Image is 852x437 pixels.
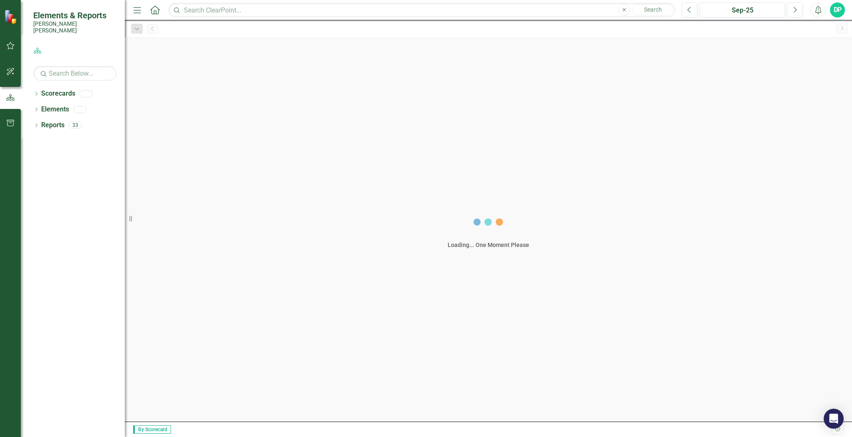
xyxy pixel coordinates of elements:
[41,121,64,130] a: Reports
[33,20,116,34] small: [PERSON_NAME] [PERSON_NAME]
[168,3,676,17] input: Search ClearPoint...
[33,66,116,81] input: Search Below...
[133,425,171,434] span: By Scorecard
[632,4,674,16] button: Search
[41,89,75,99] a: Scorecards
[4,10,19,24] img: ClearPoint Strategy
[703,5,782,15] div: Sep-25
[824,409,844,429] div: Open Intercom Messenger
[700,2,785,17] button: Sep-25
[830,2,845,17] button: DP
[448,241,529,249] div: Loading... One Moment Please
[69,122,82,129] div: 33
[41,105,69,114] a: Elements
[33,10,116,20] span: Elements & Reports
[644,6,662,13] span: Search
